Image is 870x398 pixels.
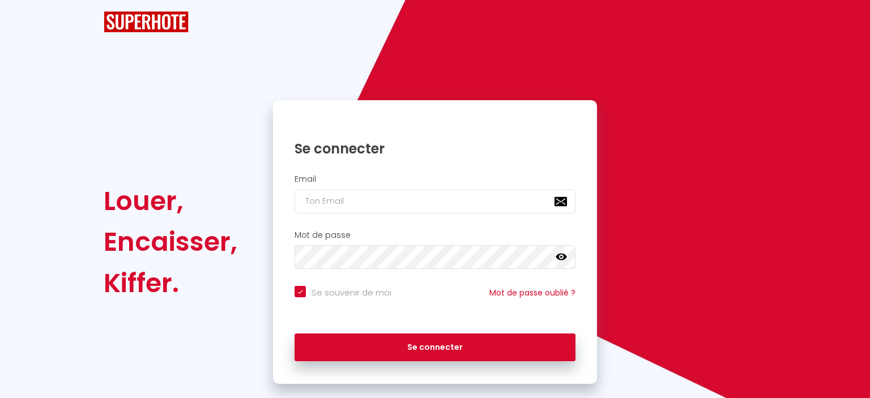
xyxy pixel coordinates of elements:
[295,230,575,240] h2: Mot de passe
[104,11,189,32] img: SuperHote logo
[104,181,237,221] div: Louer,
[295,190,575,213] input: Ton Email
[295,140,575,157] h1: Se connecter
[104,263,237,303] div: Kiffer.
[295,333,575,362] button: Se connecter
[104,221,237,262] div: Encaisser,
[489,287,575,298] a: Mot de passe oublié ?
[295,174,575,184] h2: Email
